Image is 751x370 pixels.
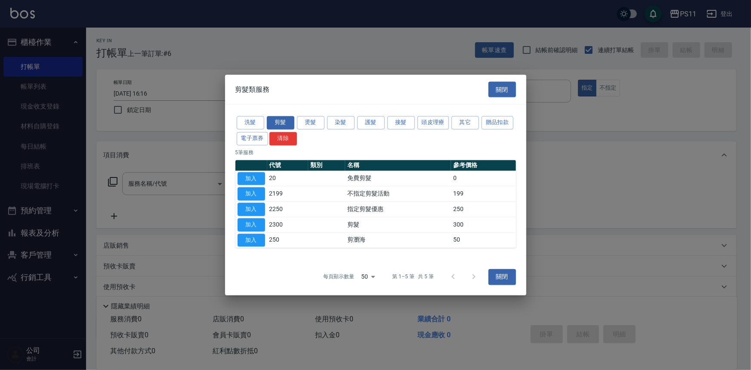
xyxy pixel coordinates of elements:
[238,203,265,216] button: 加入
[345,217,451,233] td: 剪髮
[451,217,516,233] td: 300
[345,233,451,248] td: 剪瀏海
[267,171,308,187] td: 20
[345,171,451,187] td: 免費剪髮
[269,132,297,145] button: 清除
[297,116,325,130] button: 燙髮
[237,116,264,130] button: 洗髮
[267,233,308,248] td: 250
[238,233,265,247] button: 加入
[488,81,516,97] button: 關閉
[237,132,269,145] button: 電子票券
[392,273,434,281] p: 第 1–5 筆 共 5 筆
[451,186,516,202] td: 199
[451,160,516,171] th: 參考價格
[451,202,516,217] td: 250
[417,116,449,130] button: 頭皮理療
[451,233,516,248] td: 50
[451,171,516,187] td: 0
[267,202,308,217] td: 2250
[267,160,308,171] th: 代號
[358,265,378,289] div: 50
[345,160,451,171] th: 名稱
[451,116,479,130] button: 其它
[267,217,308,233] td: 2300
[235,149,516,156] p: 5 筆服務
[327,116,355,130] button: 染髮
[308,160,346,171] th: 類別
[267,186,308,202] td: 2199
[357,116,385,130] button: 護髮
[387,116,415,130] button: 接髮
[238,172,265,185] button: 加入
[488,269,516,285] button: 關閉
[267,116,294,130] button: 剪髮
[238,187,265,201] button: 加入
[345,186,451,202] td: 不指定剪髮活動
[345,202,451,217] td: 指定剪髮優惠
[235,85,270,93] span: 剪髮類服務
[323,273,354,281] p: 每頁顯示數量
[482,116,513,130] button: 贈品扣款
[238,218,265,231] button: 加入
